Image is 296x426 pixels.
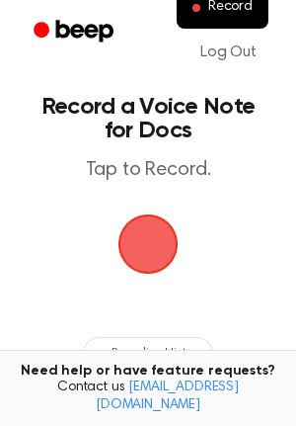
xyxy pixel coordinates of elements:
span: Recording History [111,344,200,362]
button: Beep Logo [118,214,178,274]
p: Tap to Record. [36,158,260,183]
a: Log Out [181,29,276,76]
button: Recording History [83,337,213,369]
h1: Record a Voice Note for Docs [36,95,260,142]
a: Beep [20,13,131,51]
span: Contact us [12,380,284,414]
a: [EMAIL_ADDRESS][DOMAIN_NAME] [96,381,239,412]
